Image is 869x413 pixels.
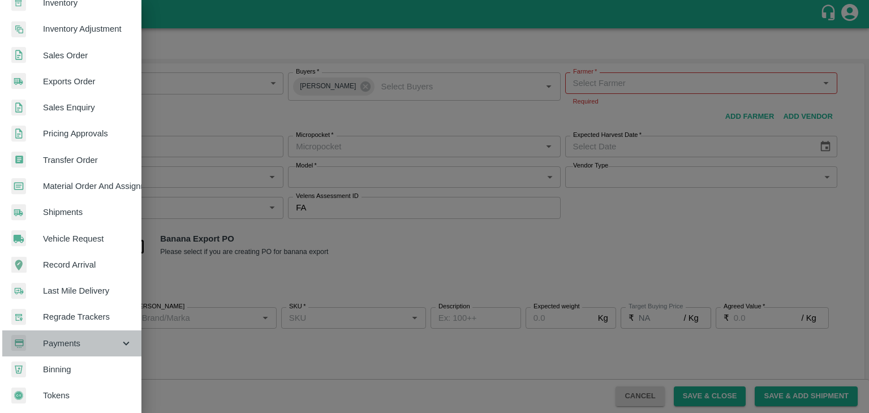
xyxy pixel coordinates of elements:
[43,259,132,271] span: Record Arrival
[43,127,132,140] span: Pricing Approvals
[43,233,132,245] span: Vehicle Request
[43,311,132,323] span: Regrade Trackers
[11,73,26,89] img: shipments
[43,363,132,376] span: Binning
[11,152,26,168] img: whTransfer
[11,21,26,37] img: inventory
[43,49,132,62] span: Sales Order
[11,100,26,116] img: sales
[11,309,26,325] img: whTracker
[43,206,132,218] span: Shipments
[43,101,132,114] span: Sales Enquiry
[43,337,120,350] span: Payments
[43,154,132,166] span: Transfer Order
[11,362,26,377] img: bin
[43,389,132,402] span: Tokens
[11,126,26,142] img: sales
[11,335,26,351] img: payment
[11,178,26,195] img: centralMaterial
[11,204,26,221] img: shipments
[43,75,132,88] span: Exports Order
[43,180,132,192] span: Material Order And Assignment
[43,285,132,297] span: Last Mile Delivery
[11,230,26,247] img: vehicle
[11,257,27,273] img: recordArrival
[43,23,132,35] span: Inventory Adjustment
[11,47,26,63] img: sales
[11,283,26,299] img: delivery
[11,388,26,404] img: tokens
